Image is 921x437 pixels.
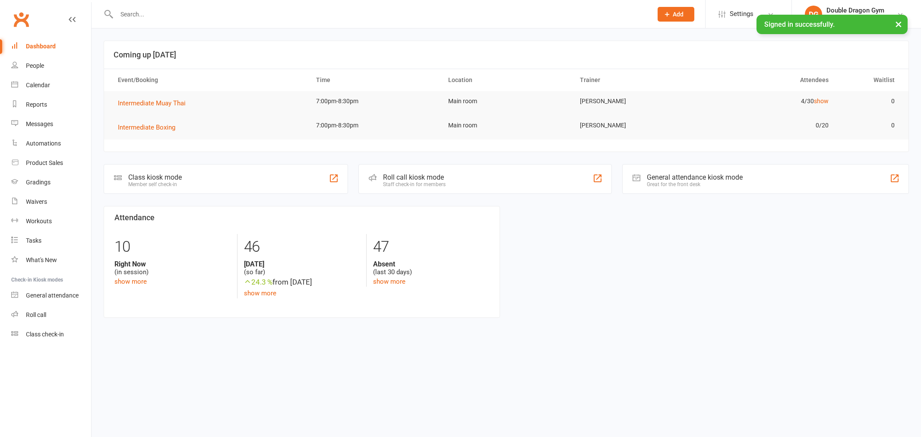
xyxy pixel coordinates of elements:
[11,192,91,212] a: Waivers
[11,153,91,173] a: Product Sales
[26,237,41,244] div: Tasks
[110,69,308,91] th: Event/Booking
[26,256,57,263] div: What's New
[26,101,47,108] div: Reports
[836,69,902,91] th: Waitlist
[308,115,440,136] td: 7:00pm-8:30pm
[11,134,91,153] a: Automations
[11,114,91,134] a: Messages
[114,213,489,222] h3: Attendance
[373,278,405,285] a: show more
[11,76,91,95] a: Calendar
[244,260,360,268] strong: [DATE]
[114,260,231,276] div: (in session)
[572,91,704,111] td: [PERSON_NAME]
[704,91,836,111] td: 4/30
[11,37,91,56] a: Dashboard
[805,6,822,23] div: DG
[11,325,91,344] a: Class kiosk mode
[826,14,884,22] div: Double Dragon Gym
[891,15,906,33] button: ×
[118,98,192,108] button: Intermediate Muay Thai
[11,231,91,250] a: Tasks
[658,7,694,22] button: Add
[383,173,446,181] div: Roll call kiosk mode
[26,43,56,50] div: Dashboard
[26,331,64,338] div: Class check-in
[114,51,899,59] h3: Coming up [DATE]
[244,276,360,288] div: from [DATE]
[373,260,489,276] div: (last 30 days)
[704,69,836,91] th: Attendees
[11,305,91,325] a: Roll call
[26,179,51,186] div: Gradings
[118,122,181,133] button: Intermediate Boxing
[26,218,52,225] div: Workouts
[730,4,753,24] span: Settings
[26,120,53,127] div: Messages
[11,286,91,305] a: General attendance kiosk mode
[383,181,446,187] div: Staff check-in for members
[26,292,79,299] div: General attendance
[308,91,440,111] td: 7:00pm-8:30pm
[244,289,276,297] a: show more
[118,99,186,107] span: Intermediate Muay Thai
[440,69,573,91] th: Location
[647,181,743,187] div: Great for the front desk
[118,123,175,131] span: Intermediate Boxing
[764,20,835,28] span: Signed in successfully.
[26,311,46,318] div: Roll call
[308,69,440,91] th: Time
[826,6,884,14] div: Double Dragon Gym
[128,181,182,187] div: Member self check-in
[114,234,231,260] div: 10
[704,115,836,136] td: 0/20
[814,98,829,104] a: show
[11,173,91,192] a: Gradings
[572,69,704,91] th: Trainer
[114,8,646,20] input: Search...
[26,62,44,69] div: People
[114,260,231,268] strong: Right Now
[244,234,360,260] div: 46
[11,95,91,114] a: Reports
[128,173,182,181] div: Class kiosk mode
[244,260,360,276] div: (so far)
[11,250,91,270] a: What's New
[673,11,684,18] span: Add
[26,159,63,166] div: Product Sales
[836,91,902,111] td: 0
[373,234,489,260] div: 47
[10,9,32,30] a: Clubworx
[440,91,573,111] td: Main room
[836,115,902,136] td: 0
[26,198,47,205] div: Waivers
[26,140,61,147] div: Automations
[572,115,704,136] td: [PERSON_NAME]
[647,173,743,181] div: General attendance kiosk mode
[244,278,272,286] span: 24.3 %
[11,212,91,231] a: Workouts
[26,82,50,89] div: Calendar
[11,56,91,76] a: People
[114,278,147,285] a: show more
[440,115,573,136] td: Main room
[373,260,489,268] strong: Absent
